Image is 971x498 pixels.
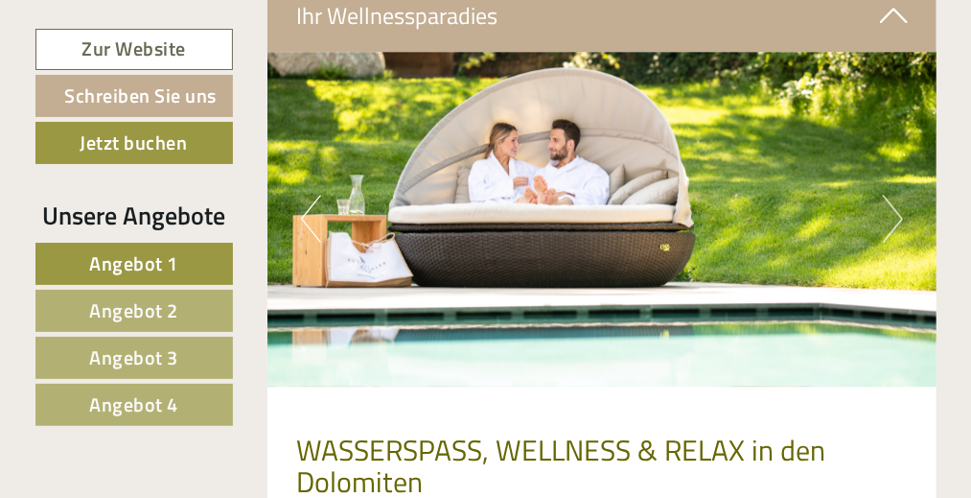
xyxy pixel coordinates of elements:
span: Angebot 3 [89,343,178,372]
a: Zur Website [35,29,233,70]
button: Previous [301,195,321,243]
button: Next [883,195,903,243]
span: Angebot 4 [89,390,178,419]
span: Angebot 1 [89,249,178,278]
a: Jetzt buchen [35,122,233,164]
div: Unsere Angebote [35,198,233,233]
span: Angebot 2 [89,296,178,325]
a: Schreiben Sie uns [35,75,233,117]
